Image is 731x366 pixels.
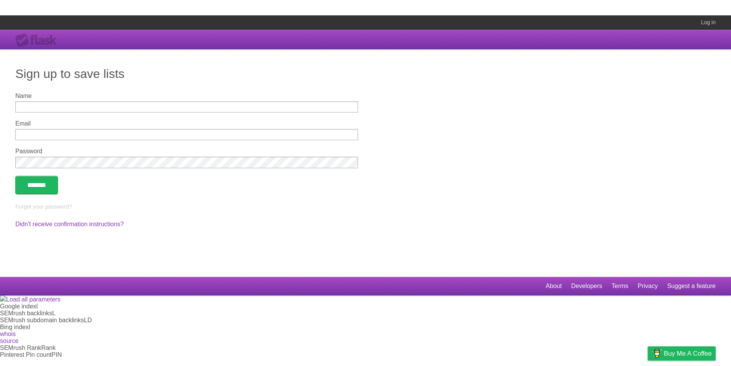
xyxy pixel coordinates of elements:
a: About [546,279,562,293]
a: Forgot your password? [15,204,72,210]
span: I [36,303,38,310]
a: Privacy [638,279,658,293]
a: Suggest a feature [667,279,716,293]
a: Terms [612,279,629,293]
span: L [52,310,56,316]
a: Log in [701,15,716,29]
h1: Sign up to save lists [15,65,716,83]
label: Email [15,120,358,127]
span: LD [84,317,92,323]
span: I [29,324,30,330]
span: Rank [41,344,56,351]
div: Flask [15,33,61,47]
span: Buy me a coffee [664,347,712,360]
span: PIN [51,351,62,358]
img: Buy me a coffee [652,347,662,360]
label: Name [15,93,358,99]
a: Developers [571,279,602,293]
label: Password [15,148,358,155]
span: Load all parameters [6,296,60,303]
a: Buy me a coffee [648,346,716,361]
a: Didn't receive confirmation instructions? [15,221,124,227]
